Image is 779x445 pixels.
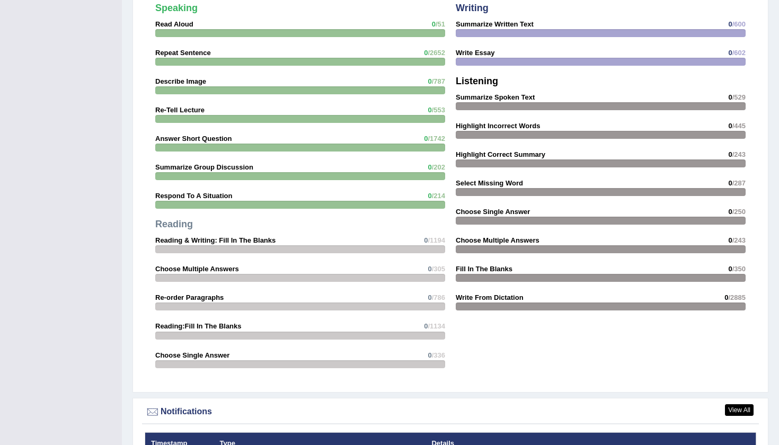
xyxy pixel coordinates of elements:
span: 0 [428,351,431,359]
span: /445 [732,122,746,130]
strong: Summarize Written Text [456,20,534,28]
span: /602 [732,49,746,57]
span: /553 [432,106,445,114]
strong: Respond To A Situation [155,192,232,200]
strong: Fill In The Blanks [456,265,512,273]
span: 0 [728,236,732,244]
strong: Highlight Correct Summary [456,150,545,158]
strong: Choose Single Answer [456,208,530,216]
span: /787 [432,77,445,85]
strong: Read Aloud [155,20,193,28]
span: 0 [728,49,732,57]
strong: Re-order Paragraphs [155,293,224,301]
span: 0 [728,122,732,130]
span: 0 [428,192,431,200]
strong: Choose Multiple Answers [456,236,539,244]
strong: Select Missing Word [456,179,523,187]
span: /51 [436,20,445,28]
span: 0 [424,322,428,330]
strong: Highlight Incorrect Words [456,122,540,130]
span: /1134 [428,322,445,330]
span: /2885 [728,293,746,301]
strong: Describe Image [155,77,206,85]
span: /1194 [428,236,445,244]
span: 0 [428,265,431,273]
span: 0 [728,20,732,28]
span: 0 [728,150,732,158]
span: /243 [732,236,746,244]
span: 0 [728,179,732,187]
span: 0 [424,135,428,143]
strong: Summarize Group Discussion [155,163,253,171]
span: 0 [424,49,428,57]
span: 0 [728,265,732,273]
strong: Re-Tell Lecture [155,106,205,114]
span: 0 [724,293,728,301]
span: /243 [732,150,746,158]
strong: Write Essay [456,49,494,57]
strong: Speaking [155,3,198,13]
span: /600 [732,20,746,28]
span: /1742 [428,135,445,143]
span: 0 [428,106,431,114]
span: /214 [432,192,445,200]
span: /350 [732,265,746,273]
span: /336 [432,351,445,359]
strong: Repeat Sentence [155,49,211,57]
span: /529 [732,93,746,101]
strong: Choose Multiple Answers [155,265,239,273]
strong: Choose Single Answer [155,351,229,359]
span: 0 [424,236,428,244]
span: 0 [428,77,431,85]
span: /250 [732,208,746,216]
span: 0 [728,208,732,216]
strong: Reading [155,219,193,229]
a: View All [725,404,754,416]
strong: Reading & Writing: Fill In The Blanks [155,236,276,244]
strong: Summarize Spoken Text [456,93,535,101]
strong: Writing [456,3,489,13]
span: /305 [432,265,445,273]
strong: Reading:Fill In The Blanks [155,322,242,330]
span: 0 [428,163,431,171]
span: 0 [728,93,732,101]
span: /2652 [428,49,445,57]
span: 0 [432,20,436,28]
span: /287 [732,179,746,187]
strong: Listening [456,76,498,86]
strong: Write From Dictation [456,293,524,301]
div: Notifications [145,404,756,420]
span: /786 [432,293,445,301]
strong: Answer Short Question [155,135,232,143]
span: /202 [432,163,445,171]
span: 0 [428,293,431,301]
